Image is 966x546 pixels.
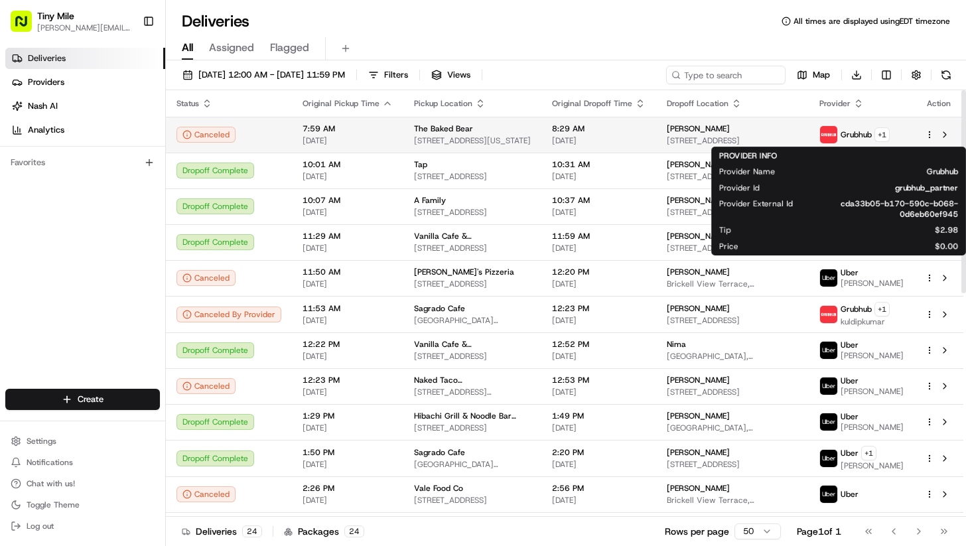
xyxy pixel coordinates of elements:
[667,495,798,506] span: Brickell View Terrace, [GEOGRAPHIC_DATA], [STREET_ADDRESS]
[303,267,393,277] span: 11:50 AM
[414,339,531,350] span: Vanilla Cafe & Breakfast/Desserts
[303,315,393,326] span: [DATE]
[425,66,476,84] button: Views
[303,339,393,350] span: 12:22 PM
[819,98,851,109] span: Provider
[552,411,646,421] span: 1:49 PM
[5,72,165,93] a: Providers
[414,447,465,458] span: Sagrado Cafe
[414,159,427,170] span: Tap
[667,447,730,458] span: [PERSON_NAME]
[303,243,393,253] span: [DATE]
[27,521,54,531] span: Log out
[447,69,470,81] span: Views
[667,303,730,314] span: [PERSON_NAME]
[182,11,249,32] h1: Deliveries
[303,483,393,494] span: 2:26 PM
[667,483,730,494] span: [PERSON_NAME]
[752,225,958,236] span: $2.98
[791,66,836,84] button: Map
[820,450,837,467] img: uber-new-logo.jpeg
[28,100,58,112] span: Nash AI
[667,459,798,470] span: [STREET_ADDRESS]
[176,378,236,394] div: Canceled
[5,432,160,450] button: Settings
[206,170,241,186] button: See all
[552,423,646,433] span: [DATE]
[117,241,145,252] span: [DATE]
[414,315,531,326] span: [GEOGRAPHIC_DATA][STREET_ADDRESS]
[8,291,107,315] a: 📗Knowledge Base
[28,124,64,136] span: Analytics
[112,298,123,308] div: 💻
[13,229,34,250] img: Denny Saunders
[667,375,730,385] span: [PERSON_NAME]
[37,23,132,33] span: [PERSON_NAME][EMAIL_ADDRESS]
[667,195,730,206] span: [PERSON_NAME]
[665,525,729,538] p: Rows per page
[176,270,236,286] button: Canceled
[125,297,213,310] span: API Documentation
[27,297,102,310] span: Knowledge Base
[13,53,241,74] p: Welcome 👋
[198,69,345,81] span: [DATE] 12:00 AM - [DATE] 11:59 PM
[841,460,904,471] span: [PERSON_NAME]
[414,495,531,506] span: [STREET_ADDRESS]
[303,387,393,397] span: [DATE]
[5,152,160,173] div: Favorites
[151,206,178,216] span: [DATE]
[667,279,798,289] span: Brickell View Terrace, [GEOGRAPHIC_DATA], [STREET_ADDRESS]
[667,315,798,326] span: [STREET_ADDRESS]
[60,127,218,140] div: Start new chat
[27,500,80,510] span: Toggle Theme
[13,193,34,219] img: Wisdom Oko
[303,495,393,506] span: [DATE]
[176,307,281,322] button: Canceled By Provider
[841,267,859,278] span: Uber
[5,389,160,410] button: Create
[303,411,393,421] span: 1:29 PM
[414,411,531,421] span: Hibachi Grill & Noodle Bar ([GEOGRAPHIC_DATA])
[414,375,531,385] span: Naked Taco [GEOGRAPHIC_DATA]
[303,423,393,433] span: [DATE]
[820,126,837,143] img: 5e692f75ce7d37001a5d71f1
[667,98,728,109] span: Dropoff Location
[667,135,798,146] span: [STREET_ADDRESS]
[820,413,837,431] img: uber-new-logo.jpeg
[552,195,646,206] span: 10:37 AM
[841,350,904,361] span: [PERSON_NAME]
[176,66,351,84] button: [DATE] 12:00 AM - [DATE] 11:59 PM
[110,241,115,252] span: •
[797,525,841,538] div: Page 1 of 1
[719,167,775,177] span: Provider Name
[814,198,958,220] span: cda33b05-b170-590c-b068-0d6eb60ef945
[303,375,393,385] span: 12:23 PM
[667,243,798,253] span: [STREET_ADDRESS]
[414,423,531,433] span: [STREET_ADDRESS]
[303,279,393,289] span: [DATE]
[667,411,730,421] span: [PERSON_NAME]
[414,243,531,253] span: [STREET_ADDRESS]
[841,304,872,314] span: Grubhub
[861,446,876,460] button: +1
[5,474,160,493] button: Chat with us!
[552,243,646,253] span: [DATE]
[841,448,859,458] span: Uber
[303,123,393,134] span: 7:59 AM
[303,447,393,458] span: 1:50 PM
[78,393,103,405] span: Create
[552,495,646,506] span: [DATE]
[667,351,798,362] span: [GEOGRAPHIC_DATA], [STREET_ADDRESS]
[667,423,798,433] span: [GEOGRAPHIC_DATA], [STREET_ADDRESS]
[414,135,531,146] span: [STREET_ADDRESS][US_STATE]
[5,517,160,535] button: Log out
[414,207,531,218] span: [STREET_ADDRESS]
[303,351,393,362] span: [DATE]
[344,525,364,537] div: 24
[176,98,199,109] span: Status
[667,267,730,277] span: [PERSON_NAME]
[27,206,37,217] img: 1736555255976-a54dd68f-1ca7-489b-9aae-adbdc363a1c4
[5,119,165,141] a: Analytics
[13,298,24,308] div: 📗
[760,241,958,251] span: $0.00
